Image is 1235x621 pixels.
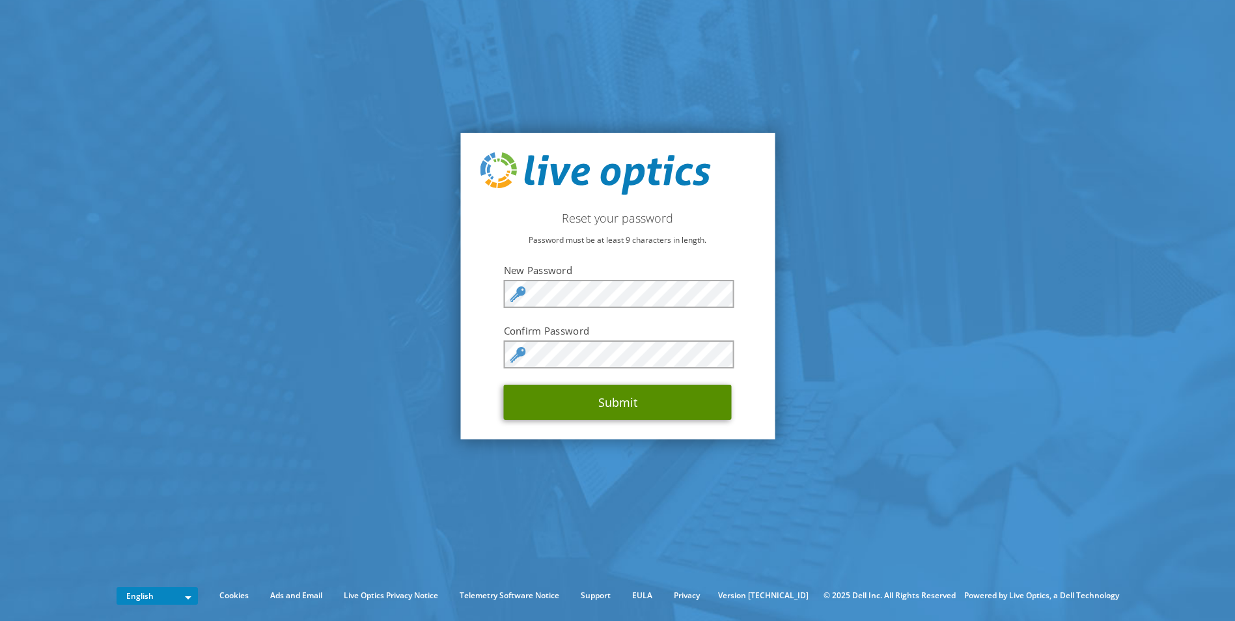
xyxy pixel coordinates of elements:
a: EULA [622,588,662,603]
img: live_optics_svg.svg [480,152,710,195]
p: Password must be at least 9 characters in length. [480,233,755,247]
h2: Reset your password [480,211,755,225]
a: Telemetry Software Notice [450,588,569,603]
a: Live Optics Privacy Notice [334,588,448,603]
label: Confirm Password [504,324,732,337]
a: Cookies [210,588,258,603]
label: New Password [504,264,732,277]
button: Submit [504,385,732,420]
a: Privacy [664,588,710,603]
a: Ads and Email [260,588,332,603]
li: Version [TECHNICAL_ID] [712,588,815,603]
li: Powered by Live Optics, a Dell Technology [964,588,1119,603]
a: Support [571,588,620,603]
li: © 2025 Dell Inc. All Rights Reserved [817,588,962,603]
